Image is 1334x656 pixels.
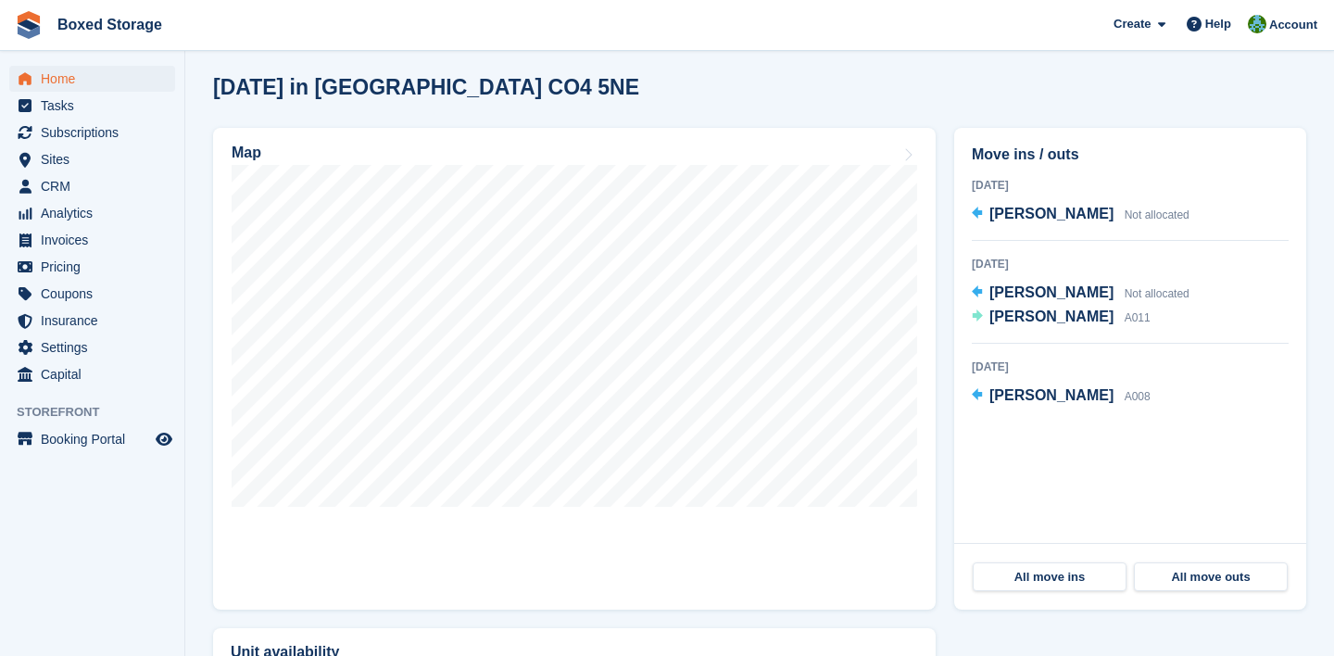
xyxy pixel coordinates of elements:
[41,146,152,172] span: Sites
[972,256,1289,272] div: [DATE]
[41,281,152,307] span: Coupons
[989,284,1114,300] span: [PERSON_NAME]
[9,308,175,334] a: menu
[989,206,1114,221] span: [PERSON_NAME]
[9,173,175,199] a: menu
[9,426,175,452] a: menu
[41,120,152,145] span: Subscriptions
[41,426,152,452] span: Booking Portal
[232,145,261,161] h2: Map
[9,93,175,119] a: menu
[153,428,175,450] a: Preview store
[50,9,170,40] a: Boxed Storage
[972,203,1189,227] a: [PERSON_NAME] Not allocated
[1125,390,1151,403] span: A008
[213,75,639,100] h2: [DATE] in [GEOGRAPHIC_DATA] CO4 5NE
[989,387,1114,403] span: [PERSON_NAME]
[41,66,152,92] span: Home
[41,93,152,119] span: Tasks
[9,334,175,360] a: menu
[213,128,936,610] a: Map
[1248,15,1266,33] img: Tobias Butler
[972,359,1289,375] div: [DATE]
[1205,15,1231,33] span: Help
[41,254,152,280] span: Pricing
[41,200,152,226] span: Analytics
[41,334,152,360] span: Settings
[9,227,175,253] a: menu
[9,66,175,92] a: menu
[1125,311,1151,324] span: A011
[9,281,175,307] a: menu
[15,11,43,39] img: stora-icon-8386f47178a22dfd0bd8f6a31ec36ba5ce8667c1dd55bd0f319d3a0aa187defe.svg
[972,385,1151,409] a: [PERSON_NAME] A008
[989,309,1114,324] span: [PERSON_NAME]
[9,361,175,387] a: menu
[972,144,1289,166] h2: Move ins / outs
[972,306,1151,330] a: [PERSON_NAME] A011
[972,282,1189,306] a: [PERSON_NAME] Not allocated
[17,403,184,422] span: Storefront
[41,227,152,253] span: Invoices
[972,177,1289,194] div: [DATE]
[41,361,152,387] span: Capital
[1125,208,1189,221] span: Not allocated
[9,254,175,280] a: menu
[41,173,152,199] span: CRM
[9,146,175,172] a: menu
[1114,15,1151,33] span: Create
[973,562,1126,592] a: All move ins
[1269,16,1317,34] span: Account
[1125,287,1189,300] span: Not allocated
[1134,562,1288,592] a: All move outs
[9,200,175,226] a: menu
[9,120,175,145] a: menu
[41,308,152,334] span: Insurance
